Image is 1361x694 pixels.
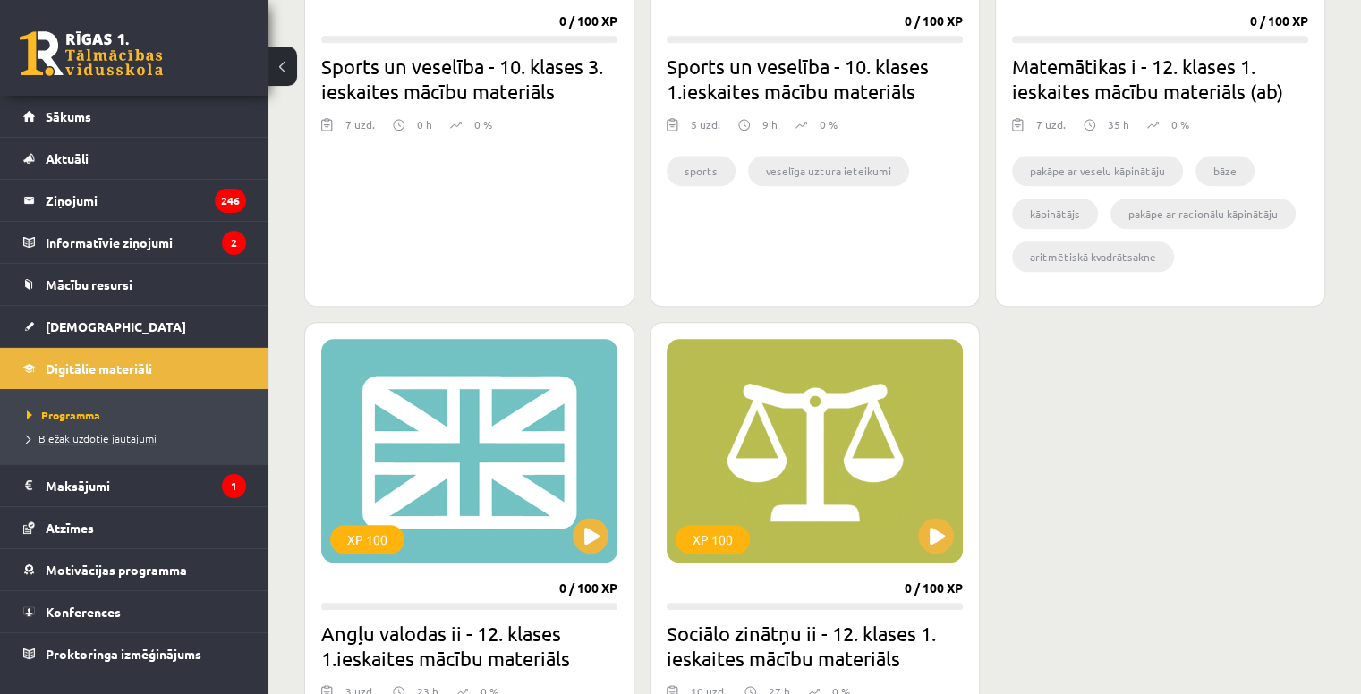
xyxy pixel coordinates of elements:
[1012,156,1183,186] li: pakāpe ar veselu kāpinātāju
[46,520,94,536] span: Atzīmes
[23,96,246,137] a: Sākums
[46,562,187,578] span: Motivācijas programma
[748,156,909,186] li: veselīga uztura ieteikumi
[23,180,246,221] a: Ziņojumi246
[1110,199,1296,229] li: pakāpe ar racionālu kāpinātāju
[23,138,246,179] a: Aktuāli
[1108,116,1129,132] p: 35 h
[23,549,246,590] a: Motivācijas programma
[23,591,246,632] a: Konferences
[46,360,152,377] span: Digitālie materiāli
[46,276,132,292] span: Mācību resursi
[222,474,246,498] i: 1
[667,54,963,104] h2: Sports un veselība - 10. klases 1.ieskaites mācību materiāls
[27,430,251,446] a: Biežāk uzdotie jautājumi
[667,621,963,671] h2: Sociālo zinātņu ii - 12. klases 1. ieskaites mācību materiāls
[691,116,720,143] div: 5 uzd.
[46,465,246,506] legend: Maksājumi
[330,525,404,554] div: XP 100
[762,116,778,132] p: 9 h
[215,189,246,213] i: 246
[417,116,432,132] p: 0 h
[1036,116,1066,143] div: 7 uzd.
[23,306,246,347] a: [DEMOGRAPHIC_DATA]
[321,621,617,671] h2: Angļu valodas ii - 12. klases 1.ieskaites mācību materiāls
[1012,241,1174,272] li: aritmētiskā kvadrātsakne
[23,633,246,674] a: Proktoringa izmēģinājums
[321,54,617,104] h2: Sports un veselība - 10. klases 3. ieskaites mācību materiāls
[23,264,246,305] a: Mācību resursi
[27,408,100,422] span: Programma
[23,222,246,263] a: Informatīvie ziņojumi2
[46,150,89,166] span: Aktuāli
[20,31,163,76] a: Rīgas 1. Tālmācības vidusskola
[46,646,201,662] span: Proktoringa izmēģinājums
[345,116,375,143] div: 7 uzd.
[46,604,121,620] span: Konferences
[46,318,186,334] span: [DEMOGRAPHIC_DATA]
[1195,156,1255,186] li: bāze
[46,222,246,263] legend: Informatīvie ziņojumi
[23,465,246,506] a: Maksājumi1
[1171,116,1189,132] p: 0 %
[1012,199,1098,229] li: kāpinātājs
[667,156,736,186] li: sports
[46,180,246,221] legend: Ziņojumi
[23,348,246,389] a: Digitālie materiāli
[474,116,492,132] p: 0 %
[27,407,251,423] a: Programma
[27,431,157,445] span: Biežāk uzdotie jautājumi
[1012,54,1308,104] h2: Matemātikas i - 12. klases 1. ieskaites mācību materiāls (ab)
[820,116,838,132] p: 0 %
[222,231,246,255] i: 2
[23,507,246,548] a: Atzīmes
[676,525,750,554] div: XP 100
[46,108,91,124] span: Sākums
